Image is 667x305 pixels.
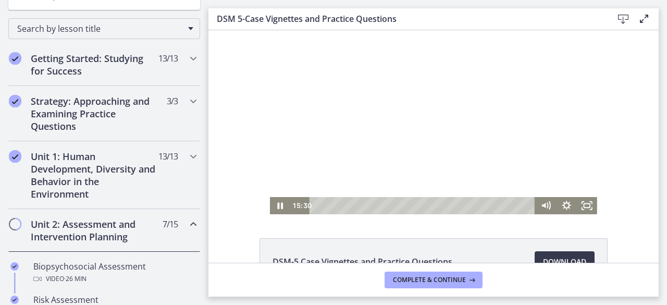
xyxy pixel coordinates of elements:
[9,95,21,107] i: Completed
[10,262,19,271] i: Completed
[10,296,19,304] i: Completed
[33,273,196,285] div: Video
[33,260,196,285] div: Biopsychosocial Assessment
[385,272,483,288] button: Complete & continue
[31,95,158,132] h2: Strategy: Approaching and Examining Practice Questions
[9,52,21,65] i: Completed
[348,167,368,184] button: Show settings menu
[543,255,586,268] span: Download
[393,276,466,284] span: Complete & continue
[208,30,659,214] iframe: Video Lesson
[31,150,158,200] h2: Unit 1: Human Development, Diversity and Behavior in the Environment
[273,255,452,268] span: DSM-5 Case Vignettes and Practice Questions
[31,218,158,243] h2: Unit 2: Assessment and Intervention Planning
[535,251,595,272] a: Download
[368,167,389,184] button: Fullscreen
[31,52,158,77] h2: Getting Started: Studying for Success
[158,150,178,163] span: 13 / 13
[64,273,87,285] span: · 26 min
[167,95,178,107] span: 3 / 3
[158,52,178,65] span: 13 / 13
[9,150,21,163] i: Completed
[8,18,200,39] div: Search by lesson title
[217,13,596,25] h3: DSM 5-Case Vignettes and Practice Questions
[17,23,183,34] span: Search by lesson title
[163,218,178,230] span: 7 / 15
[327,167,348,184] button: Mute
